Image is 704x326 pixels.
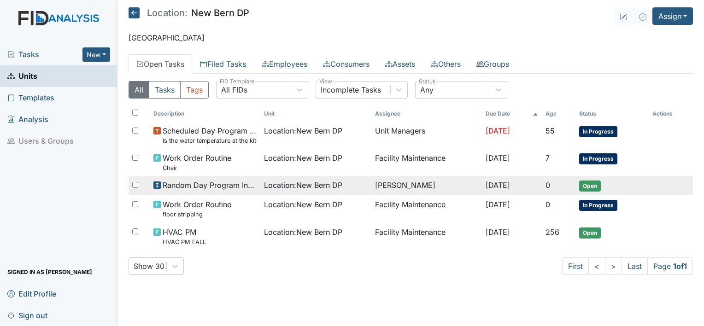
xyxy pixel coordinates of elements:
[180,81,209,99] button: Tags
[486,180,510,190] span: [DATE]
[546,227,559,237] span: 256
[264,227,342,238] span: Location : New Bern DP
[371,149,482,176] td: Facility Maintenance
[377,54,423,74] a: Assets
[575,106,649,122] th: Toggle SortBy
[647,257,693,275] span: Page
[7,91,54,105] span: Templates
[315,54,377,74] a: Consumers
[321,84,381,95] div: Incomplete Tasks
[264,125,342,136] span: Location : New Bern DP
[420,84,434,95] div: Any
[129,81,209,99] div: Type filter
[192,54,254,74] a: Filed Tasks
[546,180,550,190] span: 0
[546,153,550,163] span: 7
[469,54,517,74] a: Groups
[254,54,315,74] a: Employees
[129,32,693,43] p: [GEOGRAPHIC_DATA]
[579,200,617,211] span: In Progress
[7,265,92,279] span: Signed in as [PERSON_NAME]
[150,106,260,122] th: Toggle SortBy
[371,176,482,195] td: [PERSON_NAME]
[132,110,138,116] input: Toggle All Rows Selected
[163,163,231,172] small: Chair
[371,195,482,222] td: Facility Maintenance
[163,136,257,145] small: Is the water temperature at the kitchen sink between 100 to 110 degrees?
[163,238,206,246] small: HVAC PM FALL
[371,106,482,122] th: Assignee
[221,84,247,95] div: All FIDs
[542,106,576,122] th: Toggle SortBy
[129,81,149,99] button: All
[371,223,482,250] td: Facility Maintenance
[163,227,206,246] span: HVAC PM HVAC PM FALL
[482,106,542,122] th: Toggle SortBy
[546,200,550,209] span: 0
[82,47,110,62] button: New
[579,180,601,192] span: Open
[423,54,469,74] a: Others
[7,69,37,83] span: Units
[129,7,249,18] h5: New Bern DP
[486,200,510,209] span: [DATE]
[163,180,257,191] span: Random Day Program Inspection
[579,227,601,239] span: Open
[579,153,617,164] span: In Progress
[562,257,693,275] nav: task-pagination
[546,126,555,135] span: 55
[622,257,648,275] a: Last
[7,286,56,301] span: Edit Profile
[605,257,622,275] a: >
[260,106,371,122] th: Toggle SortBy
[579,126,617,137] span: In Progress
[149,81,181,99] button: Tasks
[264,199,342,210] span: Location : New Bern DP
[134,261,164,272] div: Show 30
[7,49,82,60] a: Tasks
[129,54,192,74] a: Open Tasks
[652,7,693,25] button: Assign
[147,8,188,17] span: Location:
[7,112,48,127] span: Analysis
[163,199,231,219] span: Work Order Routine floor stripping
[649,106,693,122] th: Actions
[163,152,231,172] span: Work Order Routine Chair
[588,257,605,275] a: <
[264,152,342,163] span: Location : New Bern DP
[163,210,231,219] small: floor stripping
[129,81,693,275] div: Open Tasks
[562,257,589,275] a: First
[264,180,342,191] span: Location : New Bern DP
[486,227,510,237] span: [DATE]
[163,125,257,145] span: Scheduled Day Program Inspection Is the water temperature at the kitchen sink between 100 to 110 ...
[486,126,510,135] span: [DATE]
[371,122,482,149] td: Unit Managers
[673,262,687,271] strong: 1 of 1
[7,308,47,322] span: Sign out
[486,153,510,163] span: [DATE]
